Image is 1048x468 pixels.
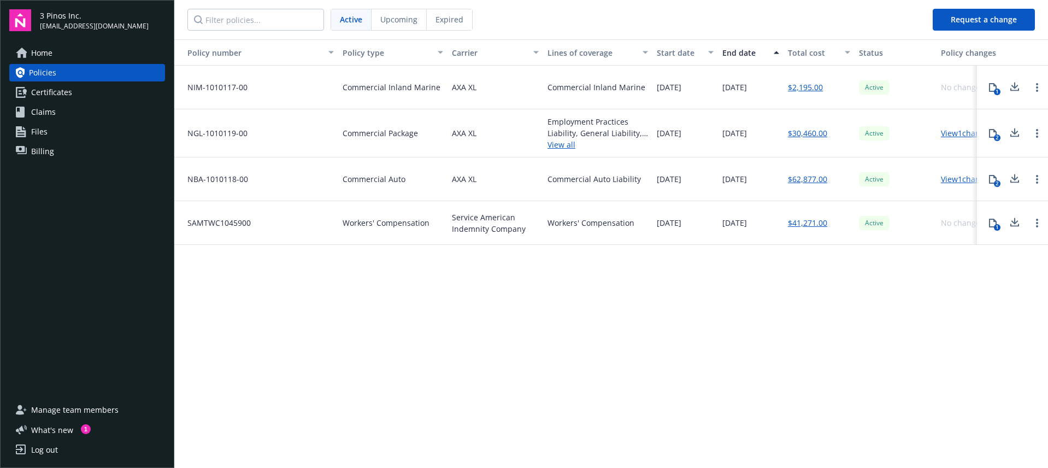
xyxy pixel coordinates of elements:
[29,64,56,81] span: Policies
[31,84,72,101] span: Certificates
[380,14,417,25] span: Upcoming
[343,217,429,229] span: Workers' Compensation
[547,47,636,58] div: Lines of coverage
[9,44,165,62] a: Home
[1031,173,1044,186] a: Open options
[179,47,322,58] div: Policy number
[994,134,1000,141] div: 2
[448,39,543,66] button: Carrier
[722,217,747,229] span: [DATE]
[937,39,1005,66] button: Policy changes
[1031,127,1044,140] a: Open options
[933,9,1035,31] button: Request a change
[863,83,885,92] span: Active
[343,81,440,93] span: Commercial Inland Marine
[452,173,476,185] span: AXA XL
[547,173,641,185] div: Commercial Auto Liability
[31,103,56,121] span: Claims
[657,47,702,58] div: Start date
[31,143,54,160] span: Billing
[452,127,476,139] span: AXA XL
[343,173,405,185] span: Commercial Auto
[941,174,993,184] a: View 1 changes
[941,128,993,138] a: View 1 changes
[9,123,165,141] a: Files
[9,84,165,101] a: Certificates
[9,9,31,31] img: navigator-logo.svg
[9,143,165,160] a: Billing
[994,224,1000,231] div: 1
[788,81,823,93] a: $2,195.00
[941,81,984,93] div: No changes
[179,81,248,93] span: NIM-1010117-00
[994,89,1000,95] div: 1
[863,128,885,138] span: Active
[547,116,648,139] div: Employment Practices Liability, General Liability, Cyber Liability
[338,39,448,66] button: Policy type
[941,217,984,229] div: No changes
[547,139,648,150] a: View all
[1031,217,1044,230] a: Open options
[994,180,1000,187] div: 2
[40,10,149,21] span: 3 Pinos Inc.
[31,44,52,62] span: Home
[543,39,652,66] button: Lines of coverage
[31,424,73,436] span: What ' s new
[863,174,885,184] span: Active
[982,122,1004,144] button: 2
[718,39,784,66] button: End date
[788,127,827,139] a: $30,460.00
[1031,81,1044,94] a: Open options
[788,173,827,185] a: $62,877.00
[9,64,165,81] a: Policies
[657,217,681,229] span: [DATE]
[187,9,324,31] input: Filter policies...
[859,47,932,58] div: Status
[179,217,251,229] span: SAMTWC1045900
[9,424,91,436] button: What's new1
[452,212,539,235] span: Service American Indemnity Company
[547,81,645,93] div: Commercial Inland Marine
[31,401,119,419] span: Manage team members
[81,424,91,434] div: 1
[982,168,1004,190] button: 2
[982,77,1004,98] button: 1
[722,127,747,139] span: [DATE]
[863,218,885,228] span: Active
[657,81,681,93] span: [DATE]
[722,81,747,93] span: [DATE]
[788,217,827,229] a: $41,271.00
[941,47,1000,58] div: Policy changes
[722,173,747,185] span: [DATE]
[657,127,681,139] span: [DATE]
[179,47,322,58] div: Toggle SortBy
[31,123,48,141] span: Files
[982,212,1004,234] button: 1
[179,173,248,185] span: NBA-1010118-00
[657,173,681,185] span: [DATE]
[9,401,165,419] a: Manage team members
[343,127,418,139] span: Commercial Package
[722,47,767,58] div: End date
[31,441,58,459] div: Log out
[179,127,248,139] span: NGL-1010119-00
[652,39,718,66] button: Start date
[855,39,937,66] button: Status
[343,47,431,58] div: Policy type
[784,39,855,66] button: Total cost
[40,21,149,31] span: [EMAIL_ADDRESS][DOMAIN_NAME]
[788,47,838,58] div: Total cost
[547,217,634,229] div: Workers' Compensation
[40,9,165,31] button: 3 Pinos Inc.[EMAIL_ADDRESS][DOMAIN_NAME]
[452,81,476,93] span: AXA XL
[340,14,362,25] span: Active
[9,103,165,121] a: Claims
[452,47,527,58] div: Carrier
[435,14,463,25] span: Expired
